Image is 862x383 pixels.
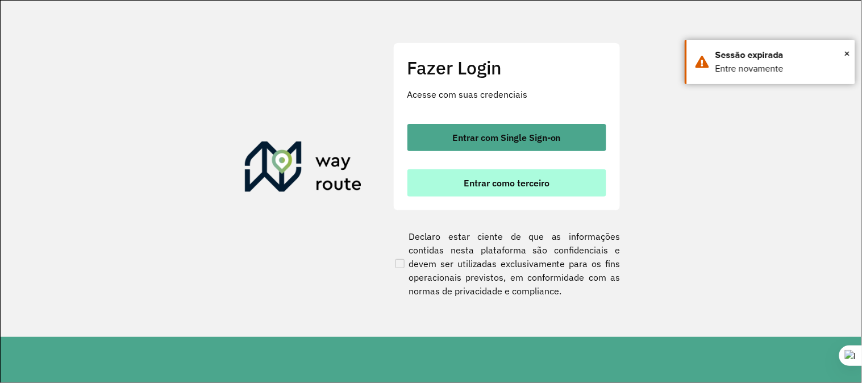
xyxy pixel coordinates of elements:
[407,169,606,197] button: button
[407,124,606,151] button: button
[452,133,561,142] span: Entrar com Single Sign-on
[715,48,847,62] div: Sessão expirada
[407,57,606,78] h2: Fazer Login
[844,45,850,62] button: Close
[844,45,850,62] span: ×
[715,62,847,76] div: Entre novamente
[464,178,549,188] span: Entrar como terceiro
[245,141,362,196] img: Roteirizador AmbevTech
[393,230,621,298] label: Declaro estar ciente de que as informações contidas nesta plataforma são confidenciais e devem se...
[407,88,606,101] p: Acesse com suas credenciais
